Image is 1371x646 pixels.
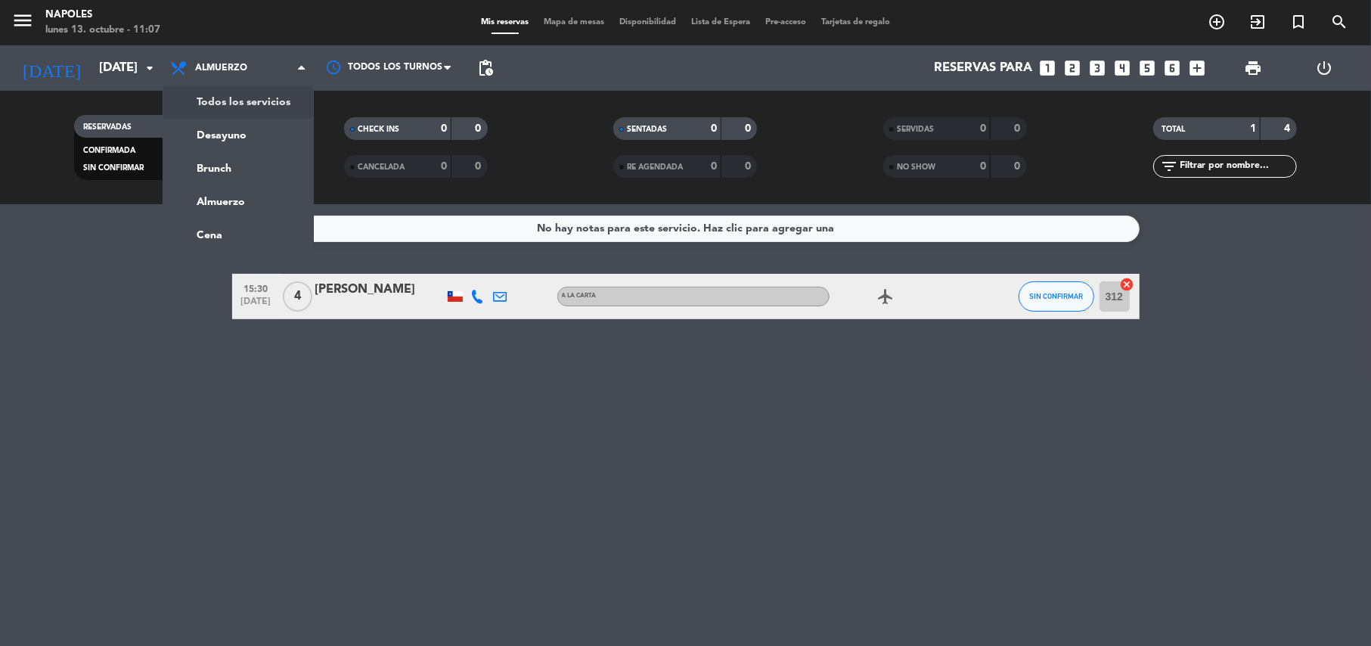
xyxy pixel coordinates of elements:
[1015,123,1024,134] strong: 0
[1162,126,1186,133] span: TOTAL
[358,163,405,171] span: CANCELADA
[1120,277,1135,292] i: cancel
[1289,45,1360,91] div: LOG OUT
[315,280,444,300] div: [PERSON_NAME]
[163,152,313,185] a: Brunch
[1161,157,1179,175] i: filter_list
[684,18,758,26] span: Lista de Espera
[473,18,536,26] span: Mis reservas
[1244,59,1262,77] span: print
[1162,58,1182,78] i: looks_6
[45,8,160,23] div: Napoles
[163,219,313,252] a: Cena
[195,63,247,73] span: Almuerzo
[1062,58,1082,78] i: looks_two
[163,185,313,219] a: Almuerzo
[627,126,667,133] span: SENTADAS
[283,281,312,312] span: 4
[83,147,135,154] span: CONFIRMADA
[1137,58,1157,78] i: looks_5
[1330,13,1348,31] i: search
[441,161,447,172] strong: 0
[627,163,683,171] span: RE AGENDADA
[83,123,132,131] span: RESERVADAS
[1038,58,1057,78] i: looks_one
[1179,158,1296,175] input: Filtrar por nombre...
[45,23,160,38] div: lunes 13. octubre - 11:07
[1315,59,1333,77] i: power_settings_new
[83,164,144,172] span: SIN CONFIRMAR
[711,161,717,172] strong: 0
[980,123,986,134] strong: 0
[358,126,399,133] span: CHECK INS
[897,163,935,171] span: NO SHOW
[1289,13,1307,31] i: turned_in_not
[1187,58,1207,78] i: add_box
[163,85,313,119] a: Todos los servicios
[745,161,754,172] strong: 0
[537,220,834,238] div: No hay notas para este servicio. Haz clic para agregar una
[1250,123,1256,134] strong: 1
[1112,58,1132,78] i: looks_4
[612,18,684,26] span: Disponibilidad
[237,279,275,297] span: 15:30
[562,293,597,299] span: A LA CARTA
[1029,292,1083,300] span: SIN CONFIRMAR
[476,59,495,77] span: pending_actions
[711,123,717,134] strong: 0
[1248,13,1267,31] i: exit_to_app
[475,161,484,172] strong: 0
[1019,281,1094,312] button: SIN CONFIRMAR
[897,126,934,133] span: SERVIDAS
[141,59,159,77] i: arrow_drop_down
[11,9,34,37] button: menu
[1087,58,1107,78] i: looks_3
[1208,13,1226,31] i: add_circle_outline
[1015,161,1024,172] strong: 0
[745,123,754,134] strong: 0
[11,51,92,85] i: [DATE]
[163,119,313,152] a: Desayuno
[536,18,612,26] span: Mapa de mesas
[758,18,814,26] span: Pre-acceso
[11,9,34,32] i: menu
[934,61,1032,76] span: Reservas para
[237,297,275,314] span: [DATE]
[475,123,484,134] strong: 0
[814,18,898,26] span: Tarjetas de regalo
[441,123,447,134] strong: 0
[1284,123,1293,134] strong: 4
[980,161,986,172] strong: 0
[877,287,895,306] i: airplanemode_active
